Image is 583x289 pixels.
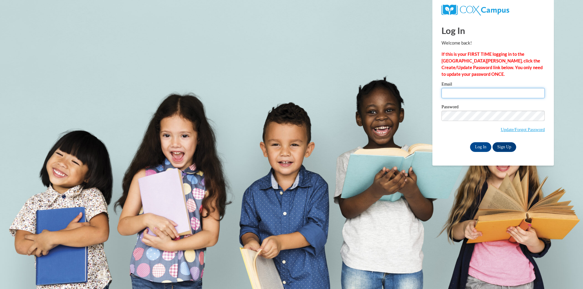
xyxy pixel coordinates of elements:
a: COX Campus [442,7,509,12]
label: Email [442,82,545,88]
a: Sign Up [493,142,516,152]
p: Welcome back! [442,40,545,46]
img: COX Campus [442,5,509,15]
a: Update/Forgot Password [501,127,545,132]
strong: If this is your FIRST TIME logging in to the [GEOGRAPHIC_DATA][PERSON_NAME], click the Create/Upd... [442,52,543,77]
h1: Log In [442,24,545,37]
label: Password [442,105,545,111]
input: Log In [470,142,491,152]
